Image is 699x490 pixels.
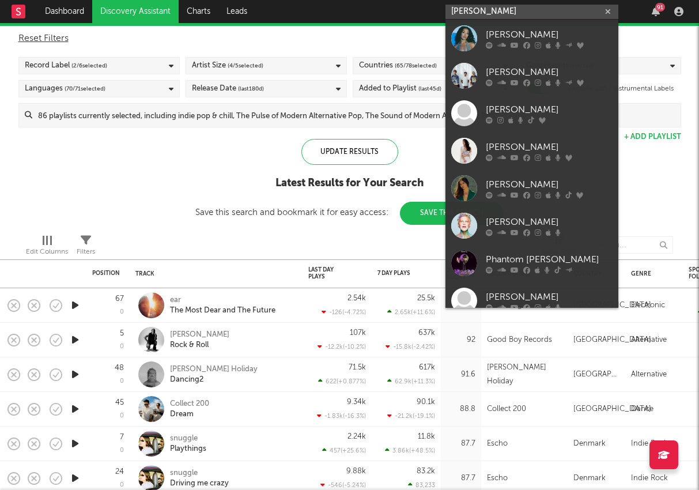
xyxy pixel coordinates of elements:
div: -1.83k ( -16.3 % ) [317,412,366,420]
div: Filters [77,245,95,259]
input: 86 playlists currently selected, including indie pop & chill, The Pulse of Modern Alternative Pop... [32,104,681,127]
a: [PERSON_NAME] HolidayDancing2 [170,364,258,385]
div: Playthings [170,444,206,454]
div: [PERSON_NAME] Holiday [170,364,258,375]
div: 91.6 [447,368,475,382]
div: -15.8k ( -2.42 % ) [386,343,435,350]
div: 0 [120,309,124,315]
a: earThe Most Dear and The Future [170,295,275,316]
div: 83.2k [417,468,435,475]
a: Collect 200Dream [170,399,209,420]
label: Exclude Lofi / Instrumental Labels [568,82,674,96]
div: 7 [120,434,124,441]
div: Electronic [631,299,665,312]
a: [PERSON_NAME] [445,95,618,132]
div: [PERSON_NAME] [486,140,613,154]
a: [PERSON_NAME] [445,282,618,319]
div: 2.54k [347,295,366,302]
button: 91 [652,7,660,16]
a: [PERSON_NAME] [445,207,618,244]
div: 92 [447,333,475,347]
div: 9.88k [346,468,366,475]
div: 7 Day Plays [377,270,418,277]
div: Denmark [573,472,606,485]
div: Countries [359,59,437,73]
a: snuggleDriving me crazy [170,468,229,489]
button: Save This Search [400,202,504,225]
div: Denmark [573,437,606,451]
div: Driving me crazy [170,478,229,489]
div: 87.7 [447,437,475,451]
div: Alternative [631,368,667,382]
div: 62.9k ( +11.3 % ) [387,378,435,385]
div: 25.5k [417,295,435,302]
div: [PERSON_NAME] Holiday [487,361,562,389]
div: snuggle [170,434,206,444]
div: Dream [170,409,209,420]
div: Artist Size [192,59,263,73]
span: ( 70 / 71 selected) [65,82,105,96]
div: -126 ( -4.72 % ) [322,308,366,316]
div: The Most Dear and The Future [170,306,275,316]
div: [PERSON_NAME] [486,178,613,191]
div: Collect 200 [170,399,209,409]
div: 622 ( +0.877 % ) [318,378,366,385]
div: [PERSON_NAME] [486,65,613,79]
div: Track [135,270,291,277]
div: 67 [115,295,124,303]
div: 11.8k [418,433,435,440]
div: -21.2k ( -19.1 % ) [387,412,435,420]
a: snugglePlaythings [170,434,206,454]
div: 48 [115,364,124,372]
div: [GEOGRAPHIC_DATA] [573,402,651,416]
div: Update Results [301,139,398,165]
div: Release Date [192,82,264,96]
div: Escho [487,437,508,451]
div: Dance [631,402,653,416]
div: 87.7 [447,472,475,485]
span: ( 2 / 6 selected) [71,59,107,73]
div: Rock & Roll [170,340,229,350]
a: [PERSON_NAME] [445,20,618,57]
div: 0 [120,378,124,385]
div: Collect 200 [487,402,526,416]
div: 3.86k ( +48.5 % ) [385,447,435,454]
div: Good Boy Records [487,333,552,347]
div: 45 [115,399,124,406]
div: Filters [77,231,95,264]
div: Alternative [631,333,667,347]
div: 2.65k ( +11.6 % ) [387,308,435,316]
span: (last 180 d) [238,82,264,96]
div: [GEOGRAPHIC_DATA] [573,333,651,347]
div: Edit Columns [26,231,68,264]
span: ( 4 / 5 selected) [228,59,263,73]
div: 0 [120,413,124,419]
div: Edit Columns [26,245,68,259]
div: [PERSON_NAME] [486,28,613,42]
div: 107k [350,329,366,337]
span: (last 45 d) [418,82,441,96]
input: Search for artists [445,5,618,19]
div: [PERSON_NAME] [486,215,613,229]
div: 24 [115,468,124,476]
button: + Add Playlist [624,133,681,141]
div: Record Label [25,59,107,73]
div: 2.24k [347,433,366,440]
input: Search... [587,236,673,254]
div: Genre [631,270,671,277]
a: [PERSON_NAME] [445,57,618,95]
div: 71.5k [349,364,366,371]
div: [PERSON_NAME] [486,103,613,116]
div: 637k [418,329,435,337]
div: Phantom [PERSON_NAME] [486,252,613,266]
div: [PERSON_NAME] [486,290,613,304]
div: Latest Results for Your Search [195,176,504,190]
a: [PERSON_NAME] [445,169,618,207]
div: Reset Filters [18,32,681,46]
div: snuggle [170,468,229,478]
div: 617k [419,364,435,371]
div: 9.34k [347,398,366,406]
div: Last Day Plays [308,266,349,280]
a: [PERSON_NAME] [445,132,618,169]
div: 0 [120,344,124,350]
